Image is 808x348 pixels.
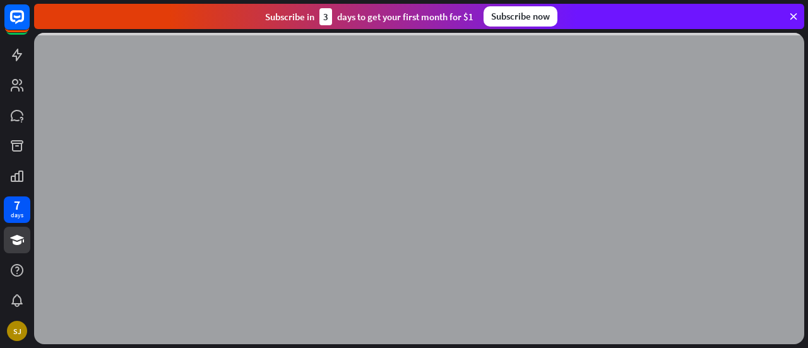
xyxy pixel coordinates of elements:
[4,196,30,223] a: 7 days
[11,211,23,220] div: days
[14,200,20,211] div: 7
[7,321,27,341] div: SJ
[319,8,332,25] div: 3
[265,8,473,25] div: Subscribe in days to get your first month for $1
[484,6,557,27] div: Subscribe now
